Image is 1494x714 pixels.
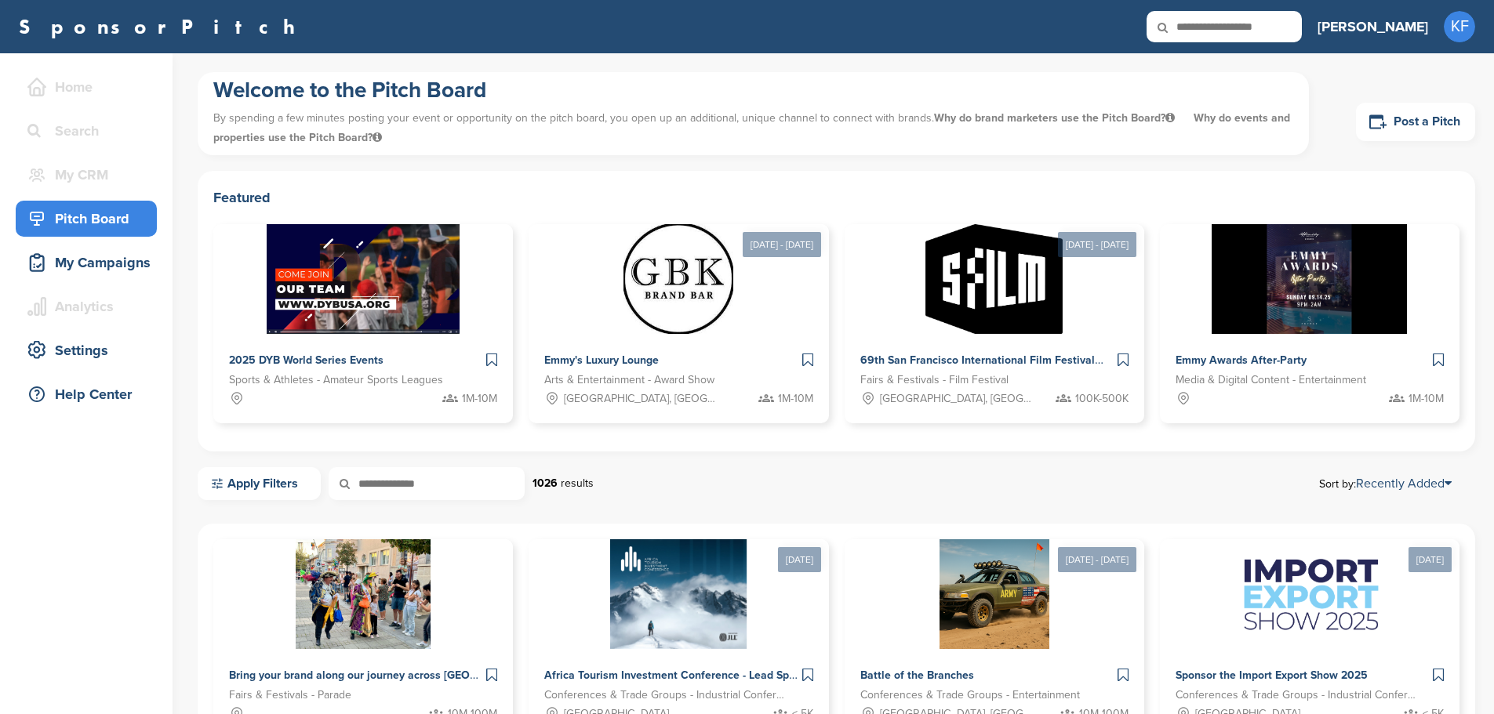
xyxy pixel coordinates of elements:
span: 1M-10M [1409,390,1444,408]
span: Conferences & Trade Groups - Entertainment [860,687,1080,704]
span: Battle of the Branches [860,669,974,682]
span: Conferences & Trade Groups - Industrial Conference [1176,687,1420,704]
span: Why do brand marketers use the Pitch Board? [934,111,1178,125]
div: [DATE] - [DATE] [1058,547,1136,572]
a: My Campaigns [16,245,157,281]
a: Sponsorpitch & 2025 DYB World Series Events Sports & Athletes - Amateur Sports Leagues 1M-10M [213,224,513,423]
a: Settings [16,332,157,368]
div: [DATE] - [DATE] [743,232,821,257]
span: [GEOGRAPHIC_DATA], [GEOGRAPHIC_DATA] [880,390,1034,408]
a: [PERSON_NAME] [1318,9,1428,44]
a: My CRM [16,157,157,193]
img: Sponsorpitch & [940,539,1049,649]
div: [DATE] [778,547,821,572]
a: Search [16,113,157,149]
img: Sponsorpitch & [1226,539,1394,649]
a: Analytics [16,288,157,324]
span: Fairs & Festivals - Film Festival [860,371,1009,389]
a: Post a Pitch [1356,103,1475,141]
span: 2025 DYB World Series Events [229,353,383,367]
span: 1M-10M [462,390,497,408]
div: [DATE] [1409,547,1452,572]
strong: 1026 [533,477,558,490]
div: Analytics [24,292,157,321]
span: Africa Tourism Investment Conference - Lead Sponsor [544,669,817,682]
img: Sponsorpitch & [610,539,747,649]
a: SponsorPitch [19,16,305,37]
h2: Featured [213,187,1459,208]
span: Emmy Awards After-Party [1176,353,1307,367]
p: By spending a few minutes posting your event or opportunity on the pitch board, you open up an ad... [213,104,1293,151]
span: 1M-10M [778,390,813,408]
div: Search [24,117,157,145]
img: Sponsorpitch & [623,224,733,334]
h3: [PERSON_NAME] [1318,16,1428,38]
img: Sponsorpitch & [296,539,431,649]
span: Sponsor the Import Export Show 2025 [1176,669,1368,682]
span: Sports & Athletes - Amateur Sports Leagues [229,371,443,389]
img: Sponsorpitch & [925,224,1063,334]
a: Sponsorpitch & Emmy Awards After-Party Media & Digital Content - Entertainment 1M-10M [1160,224,1459,423]
span: [GEOGRAPHIC_DATA], [GEOGRAPHIC_DATA] [564,390,718,408]
a: Home [16,69,157,105]
span: Conferences & Trade Groups - Industrial Conference [544,687,789,704]
div: Home [24,73,157,101]
h1: Welcome to the Pitch Board [213,76,1293,104]
div: Help Center [24,380,157,408]
img: Sponsorpitch & [1212,224,1407,334]
div: Settings [24,336,157,364]
span: KF [1444,11,1475,42]
img: Sponsorpitch & [267,224,460,334]
span: 100K-500K [1075,390,1129,408]
a: Pitch Board [16,201,157,237]
span: 69th San Francisco International Film Festival [860,353,1095,367]
div: Pitch Board [24,205,157,233]
div: My Campaigns [24,248,157,277]
span: results [561,477,594,490]
a: Recently Added [1356,476,1452,491]
div: My CRM [24,161,157,189]
span: Fairs & Festivals - Parade [229,687,351,704]
span: Emmy's Luxury Lounge [544,353,659,367]
a: [DATE] - [DATE] Sponsorpitch & Emmy's Luxury Lounge Arts & Entertainment - Award Show [GEOGRAPHIC... [529,199,828,423]
span: Sort by: [1319,477,1452,490]
span: Bring your brand along our journey across [GEOGRAPHIC_DATA] and [GEOGRAPHIC_DATA] [229,669,693,682]
a: [DATE] - [DATE] Sponsorpitch & 69th San Francisco International Film Festival Fairs & Festivals -... [845,199,1144,423]
span: Media & Digital Content - Entertainment [1176,371,1366,389]
div: [DATE] - [DATE] [1058,232,1136,257]
a: Apply Filters [198,467,321,500]
span: Arts & Entertainment - Award Show [544,371,714,389]
a: Help Center [16,376,157,412]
